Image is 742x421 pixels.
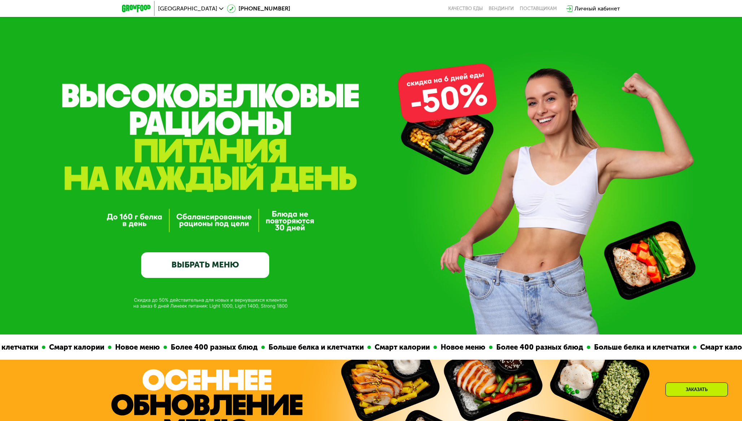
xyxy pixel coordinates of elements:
a: ВЫБРАТЬ МЕНЮ [141,252,270,278]
div: Новое меню [111,342,163,353]
a: Качество еды [448,6,483,12]
div: поставщикам [520,6,557,12]
div: Более 400 разных блюд [166,342,261,353]
span: [GEOGRAPHIC_DATA] [158,6,217,12]
div: Смарт калории [45,342,107,353]
div: Смарт калории [370,342,433,353]
a: [PHONE_NUMBER] [227,4,290,13]
a: Вендинги [489,6,514,12]
div: Больше белка и клетчатки [590,342,692,353]
div: Личный кабинет [575,4,620,13]
div: Более 400 разных блюд [492,342,586,353]
div: Новое меню [436,342,488,353]
div: Заказать [665,382,728,396]
div: Больше белка и клетчатки [264,342,367,353]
